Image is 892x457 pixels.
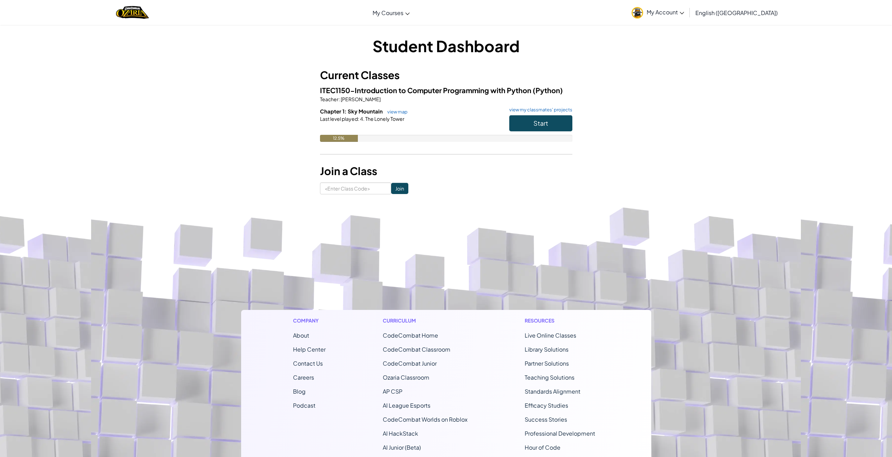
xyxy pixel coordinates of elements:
a: AI Junior (Beta) [383,444,421,451]
a: CodeCombat Classroom [383,346,450,353]
h1: Company [293,317,326,324]
span: Chapter 1: Sky Mountain [320,108,384,115]
h3: Join a Class [320,163,572,179]
span: ITEC1150-Introduction to Computer Programming with Python [320,86,533,95]
span: 4. [359,116,365,122]
span: My Courses [373,9,403,16]
a: CodeCombat Worlds on Roblox [383,416,468,423]
span: : [358,116,359,122]
span: English ([GEOGRAPHIC_DATA]) [695,9,778,16]
span: [PERSON_NAME] [340,96,381,102]
span: My Account [647,8,684,16]
a: CodeCombat Junior [383,360,437,367]
span: The Lonely Tower [365,116,404,122]
h1: Student Dashboard [320,35,572,57]
a: Success Stories [525,416,567,423]
a: My Account [628,1,688,23]
a: Standards Alignment [525,388,580,395]
span: Last level played [320,116,358,122]
a: view map [384,109,408,115]
a: Help Center [293,346,326,353]
h1: Curriculum [383,317,468,324]
a: view my classmates' projects [506,108,572,112]
a: AI League Esports [383,402,430,409]
a: Live Online Classes [525,332,576,339]
a: Library Solutions [525,346,568,353]
img: avatar [632,7,643,19]
span: Teacher [320,96,339,102]
a: English ([GEOGRAPHIC_DATA]) [692,3,781,22]
a: Hour of Code [525,444,560,451]
a: AP CSP [383,388,402,395]
a: Careers [293,374,314,381]
a: Efficacy Studies [525,402,568,409]
a: Ozaria Classroom [383,374,429,381]
a: AI HackStack [383,430,418,437]
a: About [293,332,309,339]
span: Start [533,119,548,127]
input: Join [391,183,408,194]
a: Blog [293,388,306,395]
span: Contact Us [293,360,323,367]
a: Professional Development [525,430,595,437]
a: Teaching Solutions [525,374,574,381]
span: (Python) [533,86,563,95]
h1: Resources [525,317,599,324]
div: 12.5% [320,135,358,142]
a: Ozaria by CodeCombat logo [116,5,149,20]
span: CodeCombat Home [383,332,438,339]
button: Start [509,115,572,131]
span: : [339,96,340,102]
img: Home [116,5,149,20]
a: Partner Solutions [525,360,569,367]
h3: Current Classes [320,67,572,83]
a: My Courses [369,3,413,22]
input: <Enter Class Code> [320,182,391,194]
a: Podcast [293,402,315,409]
